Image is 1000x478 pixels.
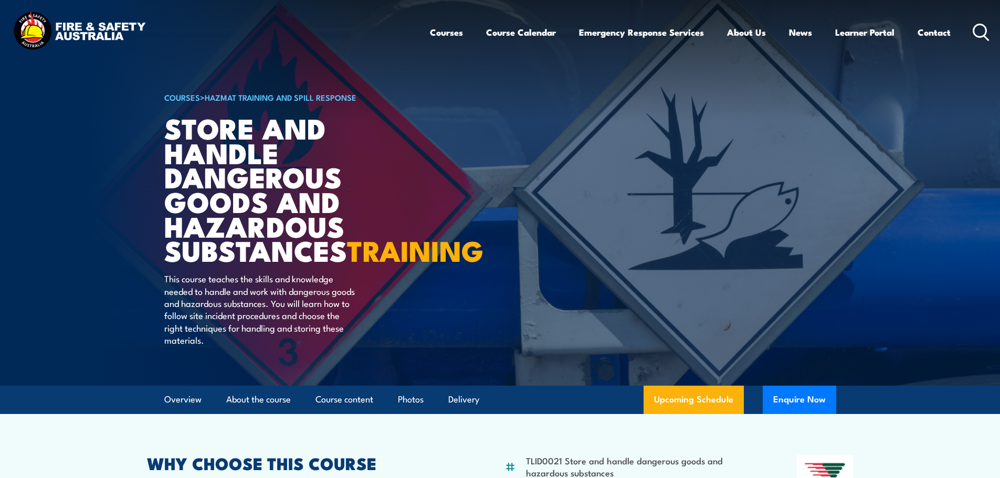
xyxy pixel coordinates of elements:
[164,386,202,413] a: Overview
[918,18,951,46] a: Contact
[789,18,812,46] a: News
[835,18,894,46] a: Learner Portal
[448,386,479,413] a: Delivery
[398,386,424,413] a: Photos
[644,386,744,414] a: Upcoming Schedule
[315,386,373,413] a: Course content
[164,115,424,262] h1: Store And Handle Dangerous Goods and Hazardous Substances
[579,18,704,46] a: Emergency Response Services
[430,18,463,46] a: Courses
[164,91,424,103] h6: >
[164,91,200,103] a: COURSES
[727,18,766,46] a: About Us
[226,386,291,413] a: About the course
[164,272,356,346] p: This course teaches the skills and knowledge needed to handle and work with dangerous goods and h...
[347,228,483,271] strong: TRAINING
[486,18,556,46] a: Course Calendar
[763,386,836,414] button: Enquire Now
[205,91,356,103] a: HAZMAT Training and Spill Response
[147,455,454,470] h2: WHY CHOOSE THIS COURSE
